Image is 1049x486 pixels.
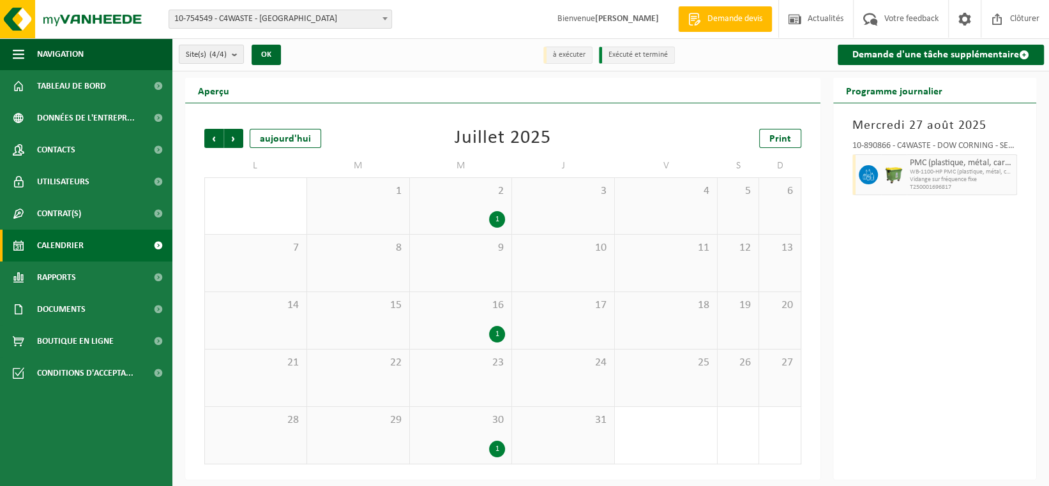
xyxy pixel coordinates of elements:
[884,165,903,184] img: WB-1100-HPE-GN-50
[179,45,244,64] button: Site(s)(4/4)
[724,298,752,313] span: 19
[595,14,659,24] strong: [PERSON_NAME]
[37,38,84,70] span: Navigation
[518,356,608,370] span: 24
[416,413,506,427] span: 30
[518,241,608,255] span: 10
[211,241,300,255] span: 7
[759,129,801,148] a: Print
[37,134,75,166] span: Contacts
[37,325,114,357] span: Boutique en ligne
[37,166,89,198] span: Utilisateurs
[766,356,794,370] span: 27
[313,298,403,313] span: 15
[518,184,608,198] span: 3
[766,298,794,313] span: 20
[313,184,403,198] span: 1
[313,356,403,370] span: 22
[910,176,1013,184] span: Vidange sur fréquence fixe
[518,298,608,313] span: 17
[252,45,281,65] button: OK
[489,211,505,228] div: 1
[769,134,791,144] span: Print
[169,10,392,29] span: 10-754549 - C4WASTE - MONT-SUR-MARCHIENNE
[489,326,505,342] div: 1
[621,298,711,313] span: 18
[250,129,321,148] div: aujourd'hui
[512,154,615,177] td: J
[852,142,1017,154] div: 10-890866 - C4WASTE - DOW CORNING - SENEFFE
[718,154,759,177] td: S
[724,241,752,255] span: 12
[410,154,513,177] td: M
[186,45,227,64] span: Site(s)
[621,184,711,198] span: 4
[543,47,592,64] li: à exécuter
[224,129,243,148] span: Suivant
[37,357,133,389] span: Conditions d'accepta...
[211,356,300,370] span: 21
[211,413,300,427] span: 28
[185,78,242,103] h2: Aperçu
[416,298,506,313] span: 16
[37,70,106,102] span: Tableau de bord
[169,10,391,28] span: 10-754549 - C4WASTE - MONT-SUR-MARCHIENNE
[724,184,752,198] span: 5
[211,298,300,313] span: 14
[37,102,135,134] span: Données de l'entrepr...
[307,154,410,177] td: M
[621,356,711,370] span: 25
[37,293,86,325] span: Documents
[209,50,227,59] count: (4/4)
[852,116,1017,135] h3: Mercredi 27 août 2025
[678,6,772,32] a: Demande devis
[599,47,675,64] li: Exécuté et terminé
[204,129,223,148] span: Précédent
[759,154,801,177] td: D
[704,13,766,26] span: Demande devis
[910,158,1013,168] span: PMC (plastique, métal, carton boisson) (industriel)
[416,184,506,198] span: 2
[615,154,718,177] td: V
[910,168,1013,176] span: WB-1100-HP PMC (plastique, métal, carton boisson) (industrie
[838,45,1044,65] a: Demande d'une tâche supplémentaire
[37,230,84,261] span: Calendrier
[313,413,403,427] span: 29
[518,413,608,427] span: 31
[766,241,794,255] span: 13
[724,356,752,370] span: 26
[455,129,551,148] div: Juillet 2025
[416,241,506,255] span: 9
[204,154,307,177] td: L
[37,261,76,293] span: Rapports
[766,184,794,198] span: 6
[489,441,505,457] div: 1
[621,241,711,255] span: 11
[416,356,506,370] span: 23
[37,198,81,230] span: Contrat(s)
[313,241,403,255] span: 8
[833,78,955,103] h2: Programme journalier
[910,184,1013,191] span: T250001696817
